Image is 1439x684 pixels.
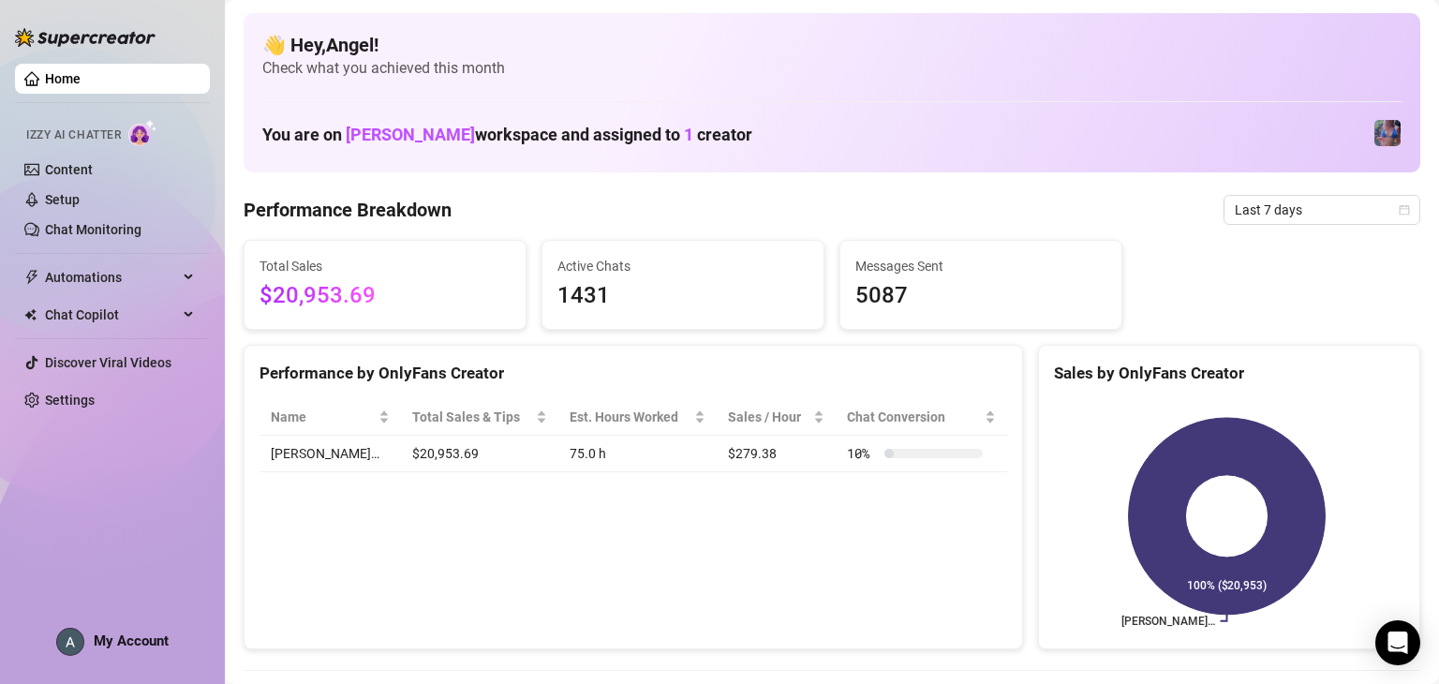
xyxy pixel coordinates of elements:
div: Est. Hours Worked [570,407,690,427]
span: Total Sales [260,256,511,276]
span: 1 [684,125,693,144]
th: Chat Conversion [836,399,1007,436]
img: Chat Copilot [24,308,37,321]
span: Chat Conversion [847,407,981,427]
th: Total Sales & Tips [401,399,558,436]
td: [PERSON_NAME]… [260,436,401,472]
span: $20,953.69 [260,278,511,314]
h4: 👋 Hey, Angel ! [262,32,1402,58]
a: Content [45,162,93,177]
td: $20,953.69 [401,436,558,472]
span: Chat Copilot [45,300,178,330]
th: Sales / Hour [717,399,837,436]
h1: You are on workspace and assigned to creator [262,125,752,145]
img: Jaylie [1374,120,1401,146]
span: thunderbolt [24,270,39,285]
span: [PERSON_NAME] [346,125,475,144]
td: 75.0 h [558,436,717,472]
span: Automations [45,262,178,292]
a: Setup [45,192,80,207]
span: Name [271,407,375,427]
span: 1431 [557,278,809,314]
div: Open Intercom Messenger [1375,620,1420,665]
h4: Performance Breakdown [244,197,452,223]
span: Total Sales & Tips [412,407,532,427]
img: AI Chatter [128,119,157,146]
span: 5087 [855,278,1106,314]
img: logo-BBDzfeDw.svg [15,28,156,47]
img: ACg8ocIpWzLmD3A5hmkSZfBJcT14Fg8bFGaqbLo-Z0mqyYAWwTjPNSU=s96-c [57,629,83,655]
th: Name [260,399,401,436]
a: Settings [45,393,95,408]
text: [PERSON_NAME]… [1121,615,1215,628]
span: My Account [94,632,169,649]
div: Performance by OnlyFans Creator [260,361,1007,386]
span: Messages Sent [855,256,1106,276]
span: Active Chats [557,256,809,276]
a: Discover Viral Videos [45,355,171,370]
span: Izzy AI Chatter [26,126,121,144]
a: Chat Monitoring [45,222,141,237]
span: Last 7 days [1235,196,1409,224]
span: Sales / Hour [728,407,810,427]
span: Check what you achieved this month [262,58,1402,79]
td: $279.38 [717,436,837,472]
a: Home [45,71,81,86]
span: 10 % [847,443,877,464]
span: calendar [1399,204,1410,216]
div: Sales by OnlyFans Creator [1054,361,1404,386]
